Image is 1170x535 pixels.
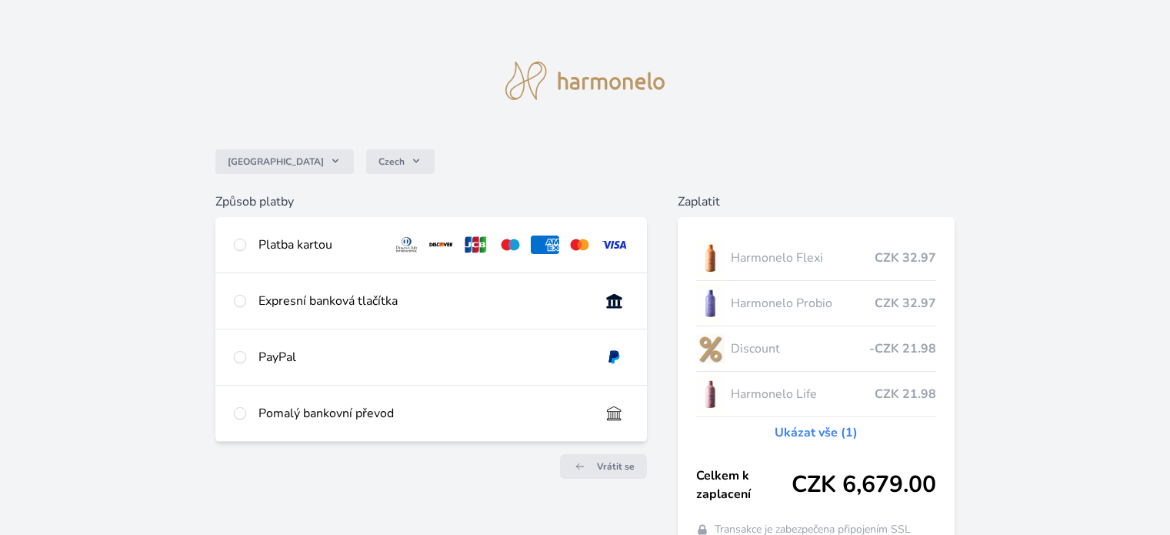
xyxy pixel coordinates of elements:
[258,292,587,310] div: Expresní banková tlačítka
[258,348,587,366] div: PayPal
[392,236,421,254] img: diners.svg
[427,236,455,254] img: discover.svg
[228,155,324,168] span: [GEOGRAPHIC_DATA]
[600,348,628,366] img: paypal.svg
[869,339,936,358] span: -CZK 21.98
[378,155,405,168] span: Czech
[696,466,792,503] span: Celkem k zaplacení
[600,404,628,423] img: bankTransfer_IBAN.svg
[215,149,354,174] button: [GEOGRAPHIC_DATA]
[258,404,587,423] div: Pomalý bankovní převod
[496,236,525,254] img: maestro.svg
[775,423,858,442] a: Ukázat vše (1)
[462,236,490,254] img: jcb.svg
[696,329,725,368] img: discount-lo.png
[366,149,435,174] button: Czech
[597,460,635,473] span: Vrátit se
[215,192,646,211] h6: Způsob platby
[875,294,936,313] span: CZK 32.97
[678,192,955,211] h6: Zaplatit
[531,236,559,254] img: amex.svg
[731,339,868,358] span: Discount
[565,236,594,254] img: mc.svg
[731,294,874,313] span: Harmonelo Probio
[600,292,628,310] img: onlineBanking_CZ.svg
[875,249,936,267] span: CZK 32.97
[696,239,725,277] img: CLEAN_FLEXI_se_stinem_x-hi_(1)-lo.jpg
[696,375,725,413] img: CLEAN_LIFE_se_stinem_x-lo.jpg
[696,284,725,323] img: CLEAN_PROBIO_se_stinem_x-lo.jpg
[560,454,647,479] a: Vrátit se
[505,62,665,100] img: logo.svg
[875,385,936,403] span: CZK 21.98
[731,249,874,267] span: Harmonelo Flexi
[258,236,380,254] div: Platba kartou
[600,236,628,254] img: visa.svg
[731,385,874,403] span: Harmonelo Life
[792,471,936,499] span: CZK 6,679.00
